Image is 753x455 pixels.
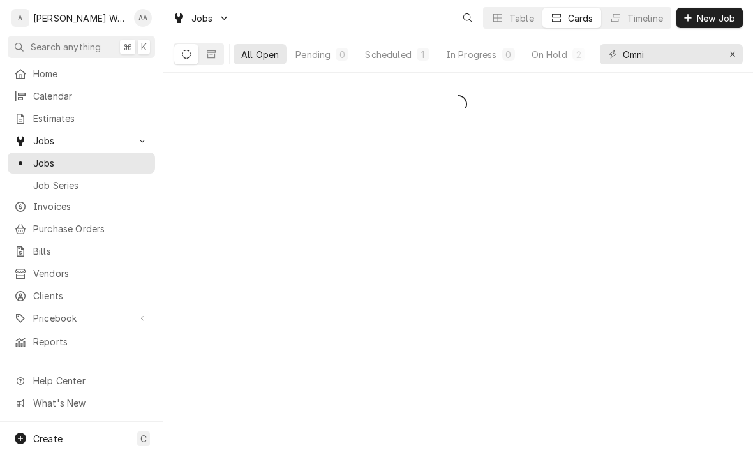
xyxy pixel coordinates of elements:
a: Bills [8,241,155,262]
a: Purchase Orders [8,218,155,239]
div: Table [509,11,534,25]
div: 0 [505,48,512,61]
div: All Open Jobs List Loading [163,91,753,117]
span: Help Center [33,374,147,387]
button: New Job [676,8,743,28]
span: Purchase Orders [33,222,149,235]
div: 1 [419,48,427,61]
span: Jobs [33,156,149,170]
div: [PERSON_NAME] Works LLC [33,11,127,25]
div: 0 [338,48,346,61]
div: Timeline [627,11,663,25]
div: In Progress [446,48,497,61]
span: C [140,432,147,445]
span: Loading... [449,91,467,117]
div: Scheduled [365,48,411,61]
span: Create [33,433,63,444]
a: Go to What's New [8,392,155,414]
input: Keyword search [623,44,719,64]
div: Pending [295,48,331,61]
button: Open search [458,8,478,28]
div: Aaron Anderson's Avatar [134,9,152,27]
span: New Job [694,11,738,25]
span: Estimates [33,112,149,125]
a: Job Series [8,175,155,196]
a: Invoices [8,196,155,217]
span: Reports [33,335,149,348]
a: Vendors [8,263,155,284]
a: Clients [8,285,155,306]
div: 2 [575,48,583,61]
span: Invoices [33,200,149,213]
span: Pricebook [33,311,130,325]
span: Jobs [33,134,130,147]
div: A [11,9,29,27]
span: Job Series [33,179,149,192]
span: What's New [33,396,147,410]
a: Calendar [8,86,155,107]
a: Go to Jobs [8,130,155,151]
span: Jobs [191,11,213,25]
div: Cards [568,11,593,25]
span: Home [33,67,149,80]
a: Jobs [8,153,155,174]
a: Go to Jobs [167,8,235,29]
a: Go to Pricebook [8,308,155,329]
a: Home [8,63,155,84]
div: All Open [241,48,279,61]
a: Reports [8,331,155,352]
span: ⌘ [123,40,132,54]
span: Clients [33,289,149,302]
span: Vendors [33,267,149,280]
span: Search anything [31,40,101,54]
div: AA [134,9,152,27]
span: Calendar [33,89,149,103]
button: Erase input [722,44,743,64]
button: Search anything⌘K [8,36,155,58]
span: K [141,40,147,54]
a: Go to Help Center [8,370,155,391]
div: On Hold [532,48,567,61]
a: Estimates [8,108,155,129]
span: Bills [33,244,149,258]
